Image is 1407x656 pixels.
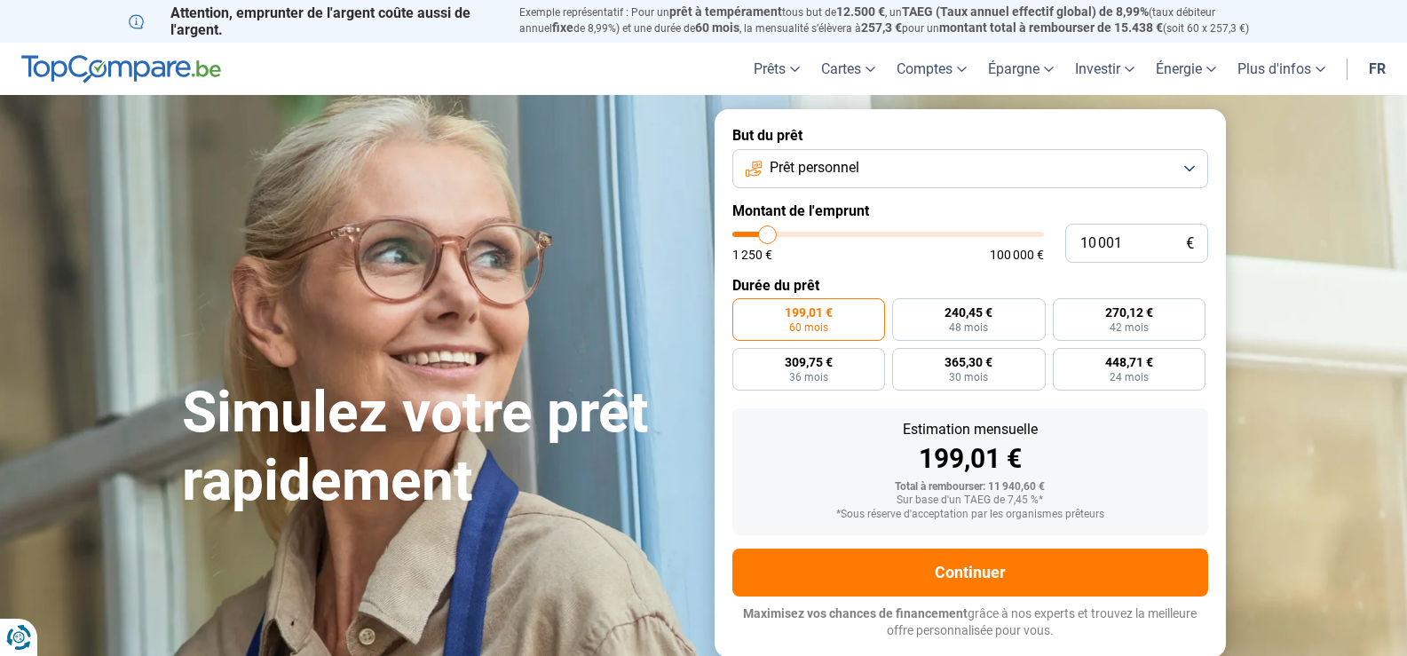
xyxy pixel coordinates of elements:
[732,127,1208,144] label: But du prêt
[1105,356,1153,368] span: 448,71 €
[945,306,992,319] span: 240,45 €
[785,356,833,368] span: 309,75 €
[949,322,988,333] span: 48 mois
[747,423,1194,437] div: Estimation mensuelle
[552,20,573,35] span: fixe
[1358,43,1396,95] a: fr
[810,43,886,95] a: Cartes
[732,202,1208,219] label: Montant de l'emprunt
[789,372,828,383] span: 36 mois
[695,20,739,35] span: 60 mois
[1145,43,1227,95] a: Énergie
[1227,43,1336,95] a: Plus d'infos
[1105,306,1153,319] span: 270,12 €
[770,158,859,178] span: Prêt personnel
[861,20,902,35] span: 257,3 €
[747,481,1194,494] div: Total à rembourser: 11 940,60 €
[949,372,988,383] span: 30 mois
[732,605,1208,640] p: grâce à nos experts et trouvez la meilleure offre personnalisée pour vous.
[1186,236,1194,251] span: €
[977,43,1064,95] a: Épargne
[1064,43,1145,95] a: Investir
[945,356,992,368] span: 365,30 €
[747,494,1194,507] div: Sur base d'un TAEG de 7,45 %*
[743,43,810,95] a: Prêts
[939,20,1163,35] span: montant total à rembourser de 15.438 €
[1110,322,1149,333] span: 42 mois
[732,149,1208,188] button: Prêt personnel
[519,4,1279,36] p: Exemple représentatif : Pour un tous but de , un (taux débiteur annuel de 8,99%) et une durée de ...
[990,249,1044,261] span: 100 000 €
[669,4,782,19] span: prêt à tempérament
[732,249,772,261] span: 1 250 €
[732,549,1208,597] button: Continuer
[902,4,1149,19] span: TAEG (Taux annuel effectif global) de 8,99%
[747,446,1194,472] div: 199,01 €
[785,306,833,319] span: 199,01 €
[21,55,221,83] img: TopCompare
[732,277,1208,294] label: Durée du prêt
[743,606,968,620] span: Maximisez vos chances de financement
[789,322,828,333] span: 60 mois
[182,379,693,516] h1: Simulez votre prêt rapidement
[747,509,1194,521] div: *Sous réserve d'acceptation par les organismes prêteurs
[1110,372,1149,383] span: 24 mois
[129,4,498,38] p: Attention, emprunter de l'argent coûte aussi de l'argent.
[836,4,885,19] span: 12.500 €
[886,43,977,95] a: Comptes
